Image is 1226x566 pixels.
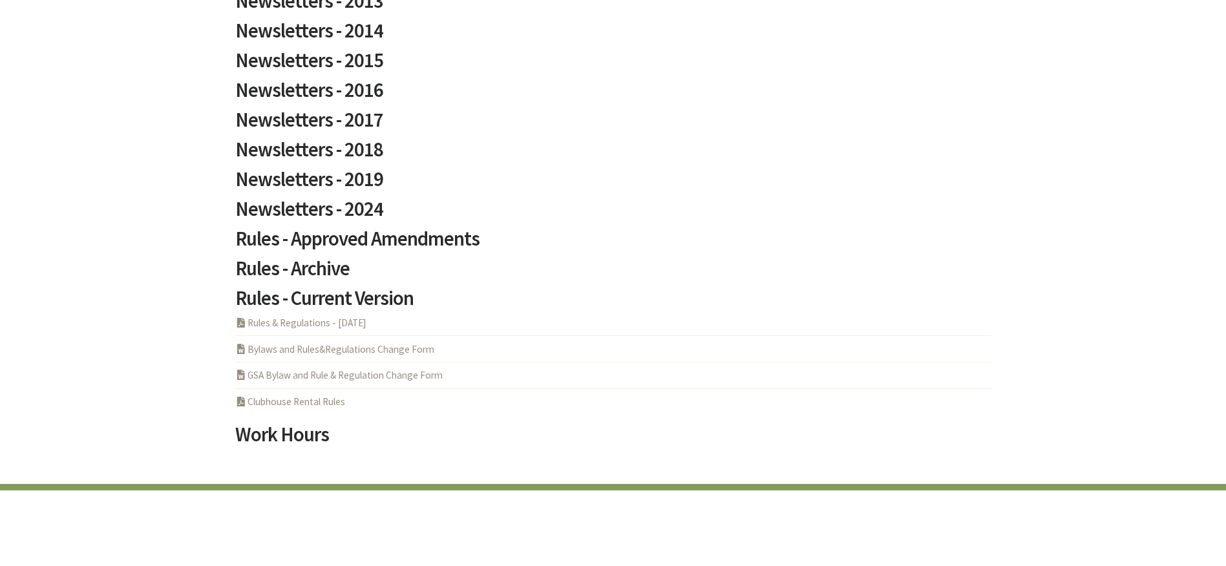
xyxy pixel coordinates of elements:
i: DOCX Word Document [235,370,248,380]
i: DOCX Word Document [235,344,248,354]
a: Newsletters - 2018 [235,140,991,169]
a: Newsletters - 2019 [235,169,991,199]
a: Work Hours [235,424,991,454]
a: Rules - Current Version [235,288,991,318]
a: Bylaws and Rules&Regulations Change Form [235,343,434,355]
a: GSA Bylaw and Rule & Regulation Change Form [235,369,443,381]
a: Newsletters - 2016 [235,80,991,110]
a: Clubhouse Rental Rules [235,395,345,408]
a: Newsletters - 2014 [235,21,991,50]
a: Newsletters - 2015 [235,50,991,80]
a: Newsletters - 2017 [235,110,991,140]
a: Rules - Approved Amendments [235,229,991,258]
a: Rules - Archive [235,258,991,288]
i: PDF Acrobat Document [235,318,248,328]
a: Rules & Regulations - [DATE] [235,317,366,329]
i: PDF Acrobat Document [235,397,248,406]
a: Newsletters - 2024 [235,199,991,229]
